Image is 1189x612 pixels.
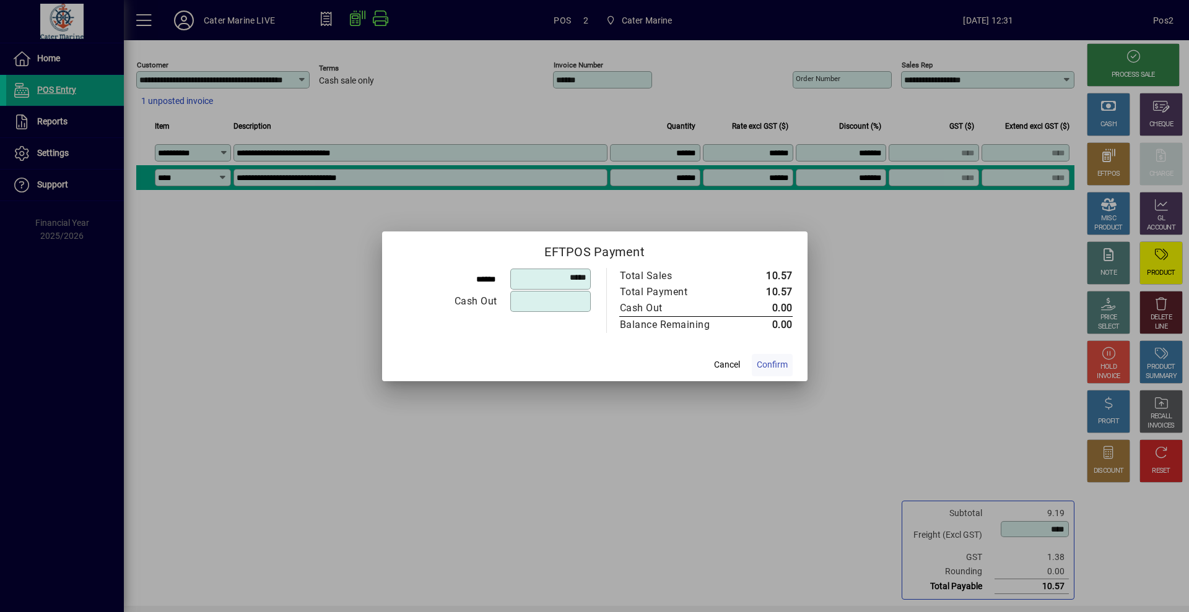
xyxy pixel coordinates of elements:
[382,231,808,267] h2: EFTPOS Payment
[736,268,793,284] td: 10.57
[757,358,788,371] span: Confirm
[736,300,793,317] td: 0.00
[714,358,740,371] span: Cancel
[619,268,736,284] td: Total Sales
[620,317,724,332] div: Balance Remaining
[619,284,736,300] td: Total Payment
[752,354,793,376] button: Confirm
[736,284,793,300] td: 10.57
[707,354,747,376] button: Cancel
[398,294,497,309] div: Cash Out
[736,316,793,333] td: 0.00
[620,301,724,316] div: Cash Out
